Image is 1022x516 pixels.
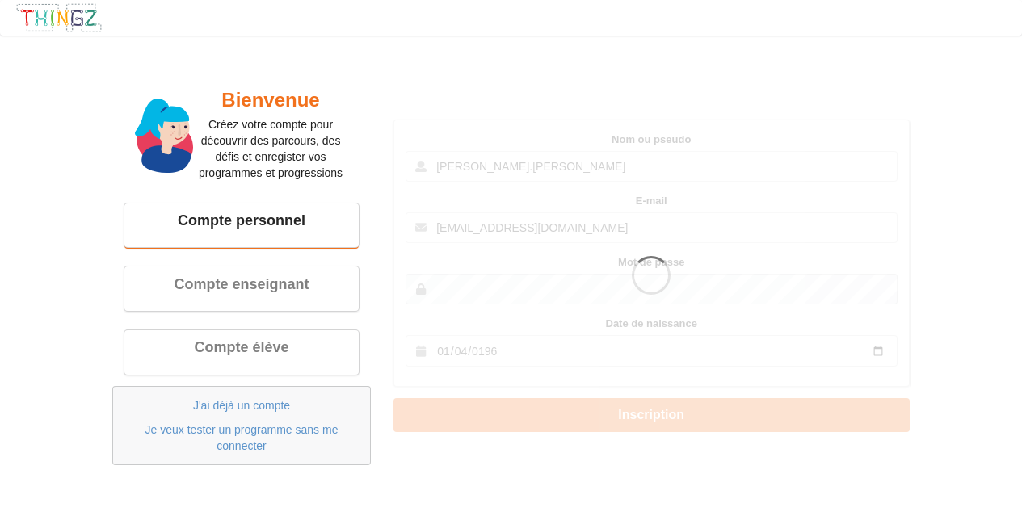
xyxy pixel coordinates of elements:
a: Compte élève [124,330,359,374]
a: Je veux tester un programme sans me connecter [145,423,339,452]
a: Compte enseignant [124,266,359,310]
img: miss.svg [135,99,193,173]
h2: Bienvenue [193,88,348,113]
div: Compte élève [136,338,347,357]
img: thingz_logo.png [15,2,103,33]
p: Créez votre compte pour découvrir des parcours, des défis et enregister vos programmes et progres... [193,116,348,181]
div: Compte personnel [136,212,347,230]
a: J'ai déjà un compte [193,399,290,412]
a: Compte personnel [124,203,359,247]
div: Compte enseignant [136,275,347,294]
